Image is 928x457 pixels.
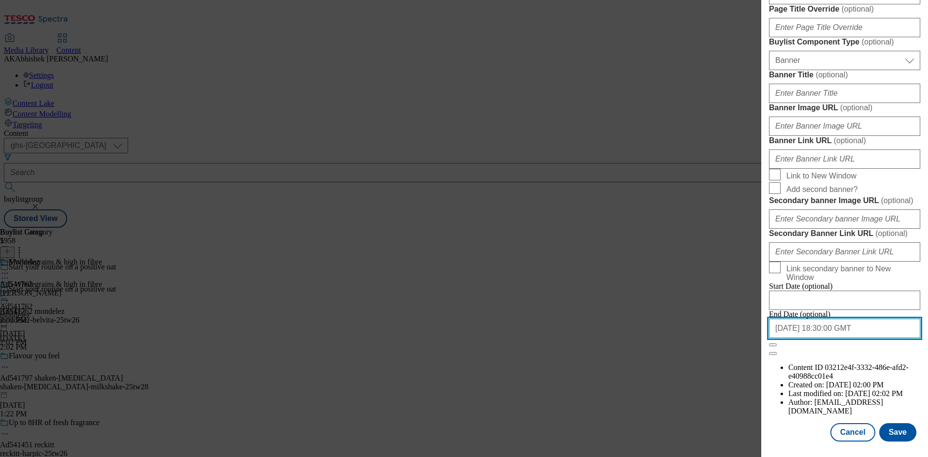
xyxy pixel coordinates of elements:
button: Save [879,423,916,442]
span: ( optional ) [862,38,894,46]
span: ( optional ) [834,136,866,145]
input: Enter Secondary Banner Link URL [769,242,920,262]
label: Banner Link URL [769,136,920,146]
input: Enter Banner Image URL [769,117,920,136]
span: ( optional ) [840,103,872,112]
label: Secondary Banner Link URL [769,229,920,238]
li: Author: [788,398,920,415]
span: Add second banner? [786,185,858,194]
input: Enter Banner Title [769,84,920,103]
li: Content ID [788,363,920,381]
span: ( optional ) [841,5,874,13]
span: 03212e4f-3332-486e-afd2-e40988cc01e4 [788,363,909,380]
span: ( optional ) [881,196,913,205]
span: Link to New Window [786,172,856,180]
span: Link secondary banner to New Window [786,265,916,282]
button: Close [769,343,777,346]
label: Page Title Override [769,4,920,14]
label: Secondary banner Image URL [769,196,920,206]
li: Last modified on: [788,389,920,398]
span: [DATE] 02:02 PM [845,389,903,398]
input: Enter Page Title Override [769,18,920,37]
span: End Date (optional) [769,310,830,318]
span: ( optional ) [875,229,908,237]
label: Buylist Component Type [769,37,920,47]
span: [DATE] 02:00 PM [826,381,884,389]
span: Start Date (optional) [769,282,833,290]
span: [EMAIL_ADDRESS][DOMAIN_NAME] [788,398,883,415]
label: Banner Title [769,70,920,80]
label: Banner Image URL [769,103,920,113]
button: Cancel [830,423,875,442]
input: Enter Secondary banner Image URL [769,209,920,229]
li: Created on: [788,381,920,389]
input: Enter Banner Link URL [769,149,920,169]
span: ( optional ) [816,71,848,79]
input: Enter Date [769,291,920,310]
input: Enter Date [769,319,920,338]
